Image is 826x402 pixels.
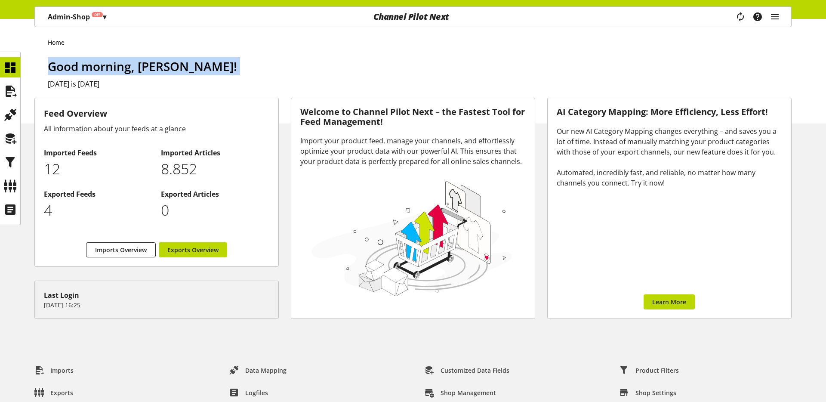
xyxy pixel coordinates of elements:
h2: Imported Feeds [44,148,152,158]
img: 78e1b9dcff1e8392d83655fcfc870417.svg [309,177,515,299]
a: Data Mapping [222,362,293,378]
span: Product Filters [635,366,679,375]
span: Logfiles [245,388,268,397]
a: Product Filters [613,362,686,378]
h3: Feed Overview [44,107,269,120]
p: Admin-Shop [48,12,106,22]
h2: Exported Articles [161,189,269,199]
h2: Imported Articles [161,148,269,158]
a: Exports [28,385,80,400]
span: Shop Settings [635,388,676,397]
p: 8852 [161,158,269,180]
div: Our new AI Category Mapping changes everything – and saves you a lot of time. Instead of manually... [557,126,782,188]
a: Logfiles [222,385,275,400]
div: Last Login [44,290,269,300]
span: Shop Management [441,388,496,397]
span: ▾ [103,12,106,22]
a: Imports Overview [86,242,156,257]
span: Good morning, [PERSON_NAME]! [48,58,237,74]
a: Shop Settings [613,385,683,400]
h3: Welcome to Channel Pilot Next – the Fastest Tool for Feed Management! [300,107,526,127]
span: Imports Overview [95,245,147,254]
span: Imports [50,366,74,375]
p: 4 [44,199,152,221]
p: 12 [44,158,152,180]
h2: Exported Feeds [44,189,152,199]
span: Exports [50,388,73,397]
div: All information about your feeds at a glance [44,124,269,134]
span: Learn More [652,297,686,306]
div: Import your product feed, manage your channels, and effortlessly optimize your product data with ... [300,136,526,167]
a: Shop Management [418,385,503,400]
h2: [DATE] is [DATE] [48,79,792,89]
p: [DATE] 16:25 [44,300,269,309]
p: 0 [161,199,269,221]
a: Exports Overview [159,242,227,257]
a: Imports [28,362,80,378]
span: Data Mapping [245,366,287,375]
a: Learn More [644,294,695,309]
span: Customized Data Fields [441,366,509,375]
a: Customized Data Fields [418,362,516,378]
span: Exports Overview [167,245,219,254]
nav: main navigation [34,6,792,27]
span: Off [94,12,100,17]
h3: AI Category Mapping: More Efficiency, Less Effort! [557,107,782,117]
